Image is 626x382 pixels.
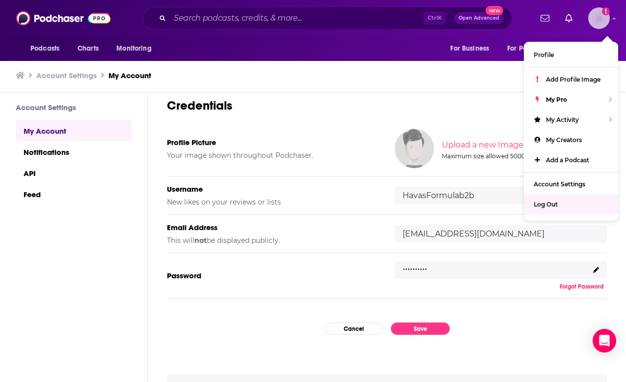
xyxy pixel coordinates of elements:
[588,7,610,29] span: Logged in as HavasFormulab2b
[395,225,607,242] input: email
[546,96,567,103] span: My Pro
[501,39,569,58] button: open menu
[167,223,379,232] h5: Email Address
[524,69,618,89] a: Add Profile Image
[167,151,379,160] h5: Your image shown throughout Podchaser.
[167,236,379,245] h5: This will be displayed publicly.
[36,71,97,80] a: Account Settings
[557,283,607,291] button: Forgot Password
[567,39,602,58] button: open menu
[194,236,207,245] b: not
[486,6,503,15] span: New
[459,16,499,21] span: Open Advanced
[534,51,554,59] span: Profile
[593,329,616,353] div: Open Intercom Messenger
[109,71,151,80] a: My Account
[524,150,618,170] a: Add a Podcast
[395,129,434,168] img: Your profile image
[534,201,558,208] span: Log Out
[546,76,600,83] span: Add Profile Image
[524,45,618,65] a: Profile
[324,323,383,335] button: Cancel
[16,120,132,141] a: My Account
[546,156,589,164] span: Add a Podcast
[30,42,59,56] span: Podcasts
[71,39,105,58] a: Charts
[167,198,379,206] h5: New likes on your reviews or lists
[167,98,607,113] h3: Credentials
[524,174,618,194] a: Account Settings
[167,184,379,194] h5: Username
[588,7,610,29] img: User Profile
[16,183,132,205] a: Feed
[602,7,610,15] svg: Add a profile image
[78,42,99,56] span: Charts
[546,136,582,144] span: My Creators
[109,39,164,58] button: open menu
[395,187,607,204] input: username
[24,39,72,58] button: open menu
[443,39,501,58] button: open menu
[546,116,579,123] span: My Activity
[442,152,605,160] div: Maximum size allowed 5000Kb of PNG, JPEG, JPG
[450,42,489,56] span: For Business
[423,12,446,25] span: Ctrl K
[534,180,585,188] span: Account Settings
[524,130,618,150] a: My Creators
[16,162,132,183] a: API
[16,141,132,162] a: Notifications
[143,7,512,29] div: Search podcasts, credits, & more...
[588,7,610,29] button: Show profile menu
[167,271,379,280] h5: Password
[116,42,151,56] span: Monitoring
[507,42,554,56] span: For Podcasters
[16,103,132,112] h3: Account Settings
[454,12,504,24] button: Open AdvancedNew
[170,10,423,26] input: Search podcasts, credits, & more...
[537,10,553,27] a: Show notifications dropdown
[167,138,379,147] h5: Profile Picture
[561,10,576,27] a: Show notifications dropdown
[391,323,450,335] button: Save
[403,259,427,273] p: ..........
[524,42,618,221] ul: Show profile menu
[16,9,110,28] img: Podchaser - Follow, Share and Rate Podcasts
